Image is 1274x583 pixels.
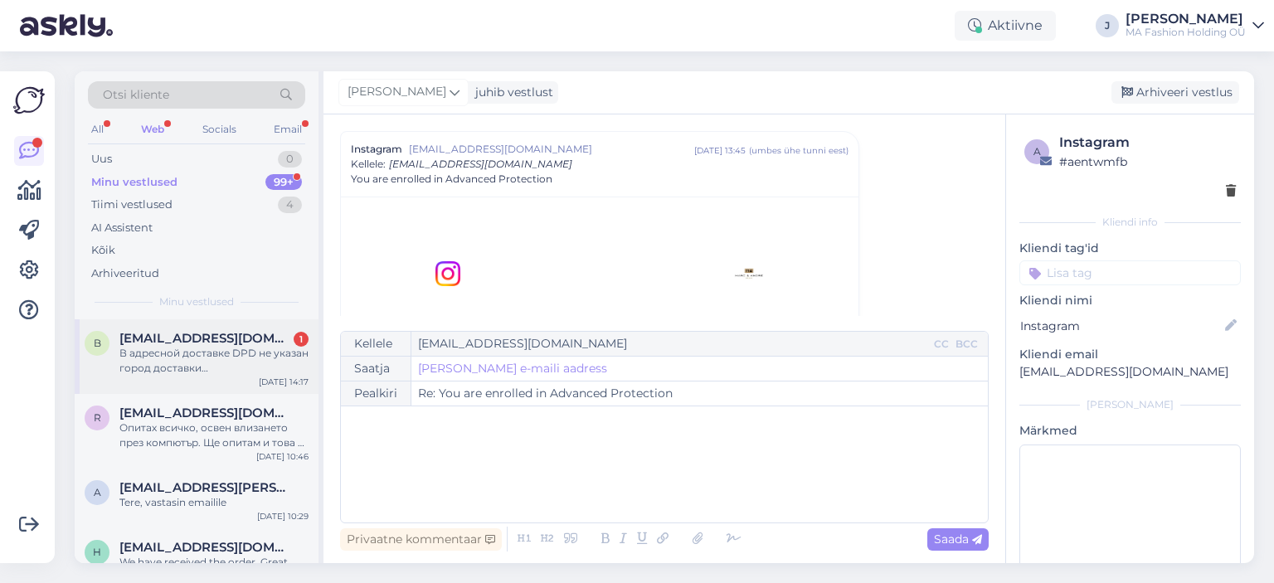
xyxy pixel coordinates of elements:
div: Kliendi info [1019,215,1241,230]
div: [PERSON_NAME] [1126,12,1246,26]
img: 422cb62a79a1.png [435,261,460,286]
div: В адресной доставке DPD не указан город доставки [GEOGRAPHIC_DATA] [119,346,309,376]
div: Aktiivne [955,11,1056,41]
input: Write subject here... [411,381,988,406]
div: Pealkiri [341,381,411,406]
a: [PERSON_NAME]MA Fashion Holding OÜ [1126,12,1264,39]
div: 1 [294,332,309,347]
div: Saatja [341,357,411,381]
span: angelika@steinbach.cc [119,480,292,495]
input: Recepient... [411,332,931,356]
span: [PERSON_NAME] [348,83,446,101]
div: J [1096,14,1119,37]
div: BCC [952,337,981,352]
div: Minu vestlused [91,174,177,191]
p: Kliendi nimi [1019,292,1241,309]
span: a [1033,145,1041,158]
div: Kõik [91,242,115,259]
span: r [94,411,101,424]
div: All [88,119,107,140]
div: MA Fashion Holding OÜ [1126,26,1246,39]
span: Saada [934,532,982,547]
input: Lisa nimi [1020,317,1222,335]
input: Lisa tag [1019,260,1241,285]
div: Email [270,119,305,140]
p: Kliendi tag'id [1019,240,1241,257]
span: rennie@mail.bg [119,406,292,420]
div: ( umbes ühe tunni eest ) [749,144,849,157]
div: 4 [278,197,302,213]
p: Kliendi email [1019,346,1241,363]
div: Опитах всичко, освен влизането през компютър. Ще опитам и това и ще пиша по-късно [119,420,309,450]
img: Askly Logo [13,85,45,116]
span: a [94,486,101,498]
div: Privaatne kommentaar [340,528,502,551]
span: h [93,546,101,558]
img: 69960301_538531983641758_8298457366601400320_n.jpg [734,259,764,289]
div: Kellele [341,332,411,356]
div: Tere, vastasin emailile [119,495,309,510]
div: # aentwmfb [1059,153,1236,171]
div: 0 [278,151,302,168]
span: [EMAIL_ADDRESS][DOMAIN_NAME] [409,142,694,157]
p: Märkmed [1019,422,1241,440]
div: [DATE] 13:45 [694,144,746,157]
a: [PERSON_NAME] e-maili aadress [418,360,607,377]
div: AI Assistent [91,220,153,236]
div: [DATE] 10:46 [256,450,309,463]
div: [DATE] 10:29 [257,510,309,522]
span: [EMAIL_ADDRESS][DOMAIN_NAME] [389,158,572,170]
div: Arhiveeritud [91,265,159,282]
div: Uus [91,151,112,168]
div: Instagram [1059,133,1236,153]
span: hannamari@iki.fi [119,540,292,555]
span: biryulya80@gmail.com [119,331,292,346]
div: CC [931,337,952,352]
div: Arhiveeri vestlus [1111,81,1239,104]
span: Minu vestlused [159,294,234,309]
div: Socials [199,119,240,140]
span: You are enrolled in Advanced Protection [351,172,552,187]
span: b [94,337,101,349]
div: Web [138,119,168,140]
div: 99+ [265,174,302,191]
div: Tiimi vestlused [91,197,173,213]
span: Instagram [351,142,402,157]
span: Otsi kliente [103,86,169,104]
div: juhib vestlust [469,84,553,101]
span: Kellele : [351,158,386,170]
div: [PERSON_NAME] [1019,397,1241,412]
div: [DATE] 14:17 [259,376,309,388]
p: [EMAIL_ADDRESS][DOMAIN_NAME] [1019,363,1241,381]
